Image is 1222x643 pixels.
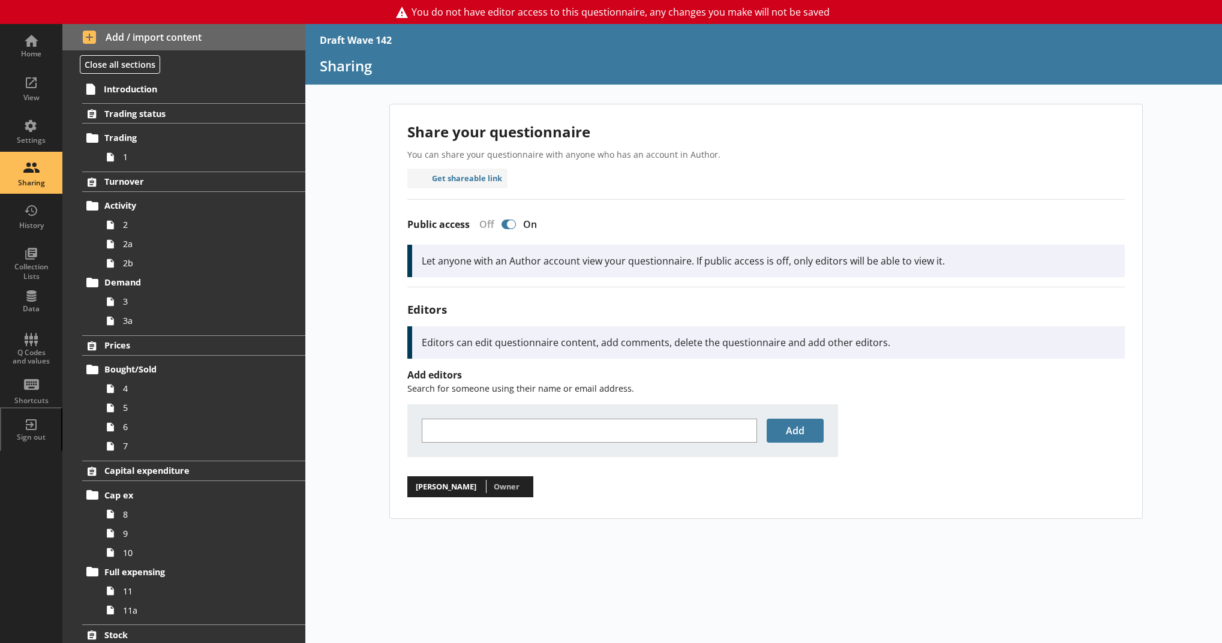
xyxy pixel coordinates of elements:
[407,122,1125,142] h2: Share your questionnaire
[82,196,305,215] a: Activity
[123,315,270,326] span: 3a
[88,273,306,330] li: Demand33a
[62,335,305,456] li: PricesBought/Sold4567
[88,360,306,456] li: Bought/Sold4567
[123,296,270,307] span: 3
[62,24,305,50] button: Add / import content
[767,419,824,443] button: Add
[422,336,1115,349] p: Editors can edit questionnaire content, add comments, delete the questionnaire and add other edit...
[83,31,286,44] span: Add / import content
[101,235,305,254] a: 2a
[104,83,265,95] span: Introduction
[407,149,1125,160] p: You can share your questionnaire with anyone who has an account in Author.
[82,172,305,192] a: Turnover
[62,103,305,166] li: Trading statusTrading1
[10,432,52,442] div: Sign out
[88,485,306,562] li: Cap ex8910
[320,56,1208,75] h1: Sharing
[104,363,265,375] span: Bought/Sold
[123,605,270,616] span: 11a
[82,360,305,379] a: Bought/Sold
[82,335,305,356] a: Prices
[123,219,270,230] span: 2
[101,148,305,167] a: 1
[88,562,306,620] li: Full expensing1111a
[123,238,270,250] span: 2a
[123,509,270,520] span: 8
[10,262,52,281] div: Collection Lists
[104,465,265,476] span: Capital expenditure
[104,566,265,578] span: Full expensing
[123,257,270,269] span: 2b
[10,348,52,366] div: Q Codes and values
[104,132,265,143] span: Trading
[82,103,305,124] a: Trading status
[123,440,270,452] span: 7
[494,481,520,492] span: Owner
[101,292,305,311] a: 3
[10,49,52,59] div: Home
[10,136,52,145] div: Settings
[104,176,265,187] span: Turnover
[104,629,265,641] span: Stock
[101,417,305,437] a: 6
[123,547,270,558] span: 10
[407,218,470,231] label: Public access
[518,218,547,231] div: On
[104,339,265,351] span: Prices
[101,254,305,273] a: 2b
[123,528,270,539] span: 9
[10,396,52,405] div: Shortcuts
[82,79,305,98] a: Introduction
[407,169,508,188] button: Get shareable link
[123,383,270,394] span: 4
[88,128,306,167] li: Trading1
[101,311,305,330] a: 3a
[104,277,265,288] span: Demand
[407,383,634,394] span: Search for someone using their name or email address.
[422,254,1115,268] p: Let anyone with an Author account view your questionnaire. If public access is off, only editors ...
[407,302,1125,317] h3: Editors
[82,128,305,148] a: Trading
[101,379,305,398] a: 4
[101,504,305,524] a: 8
[88,196,306,273] li: Activity22a2b
[82,485,305,504] a: Cap ex
[101,398,305,417] a: 5
[101,215,305,235] a: 2
[104,200,265,211] span: Activity
[101,600,305,620] a: 11a
[123,151,270,163] span: 1
[123,585,270,597] span: 11
[10,304,52,314] div: Data
[101,543,305,562] a: 10
[10,221,52,230] div: History
[82,273,305,292] a: Demand
[10,93,52,103] div: View
[407,368,1125,381] h4: Add editors
[470,218,499,231] div: Off
[101,437,305,456] a: 7
[320,34,392,47] div: Draft Wave 142
[412,479,481,495] span: [PERSON_NAME]
[82,562,305,581] a: Full expensing
[101,581,305,600] a: 11
[10,178,52,188] div: Sharing
[123,421,270,432] span: 6
[123,402,270,413] span: 5
[82,461,305,481] a: Capital expenditure
[80,55,160,74] button: Close all sections
[62,461,305,620] li: Capital expenditureCap ex8910Full expensing1111a
[104,108,265,119] span: Trading status
[101,524,305,543] a: 9
[104,489,265,501] span: Cap ex
[62,172,305,330] li: TurnoverActivity22a2bDemand33a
